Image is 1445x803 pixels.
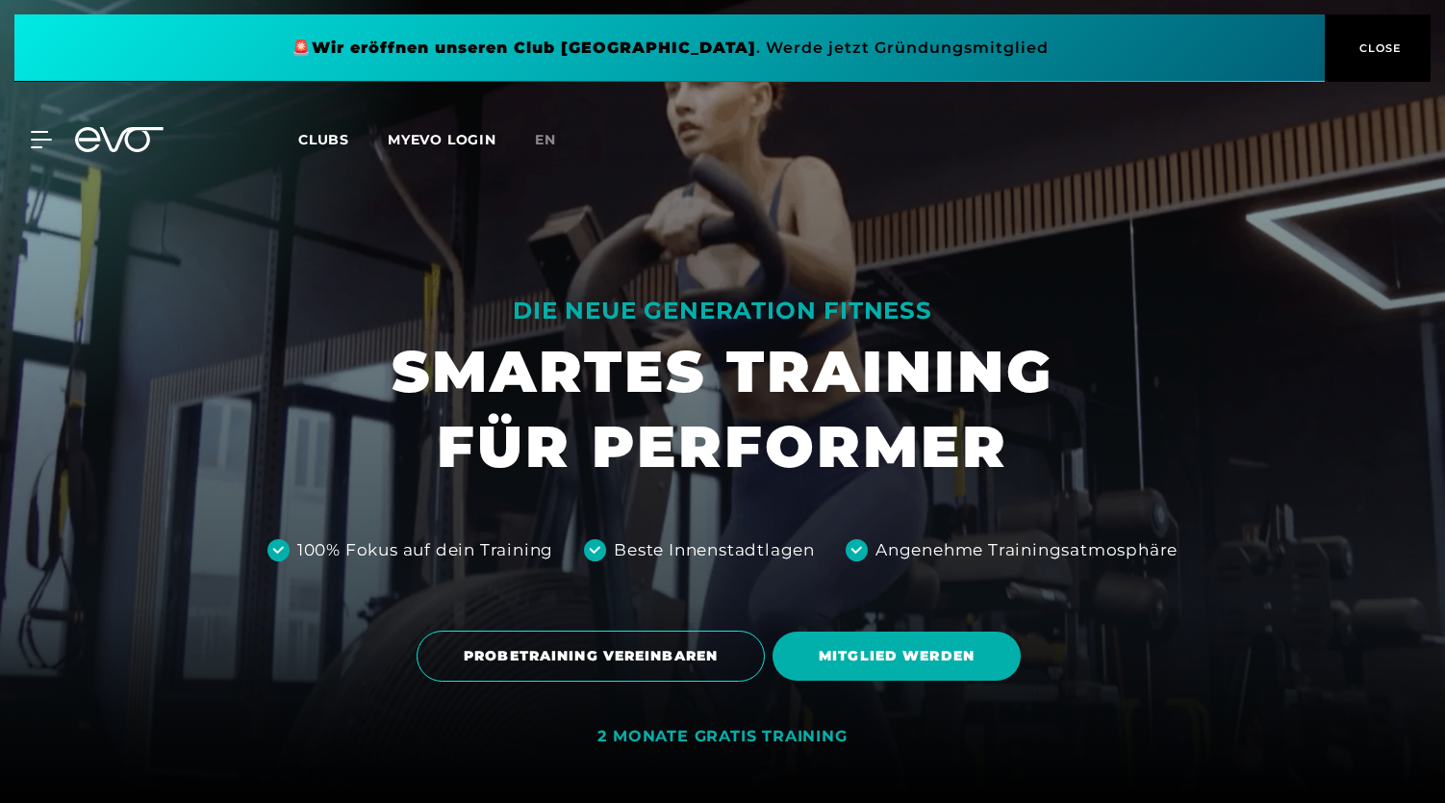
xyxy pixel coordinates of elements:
[417,616,773,696] a: PROBETRAINING VEREINBAREN
[388,131,496,148] a: MYEVO LOGIN
[1325,14,1431,82] button: CLOSE
[392,296,1053,326] div: DIE NEUE GENERATION FITNESS
[875,538,1178,563] div: Angenehme Trainingsatmosphäre
[535,131,556,148] span: en
[297,538,553,563] div: 100% Fokus auf dein Training
[298,130,388,148] a: Clubs
[392,334,1053,484] h1: SMARTES TRAINING FÜR PERFORMER
[773,617,1028,695] a: MITGLIED WERDEN
[298,131,349,148] span: Clubs
[535,129,579,151] a: en
[614,538,815,563] div: Beste Innenstadtlagen
[819,646,975,666] span: MITGLIED WERDEN
[597,727,847,747] div: 2 MONATE GRATIS TRAINING
[464,646,718,666] span: PROBETRAINING VEREINBAREN
[1355,39,1402,57] span: CLOSE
